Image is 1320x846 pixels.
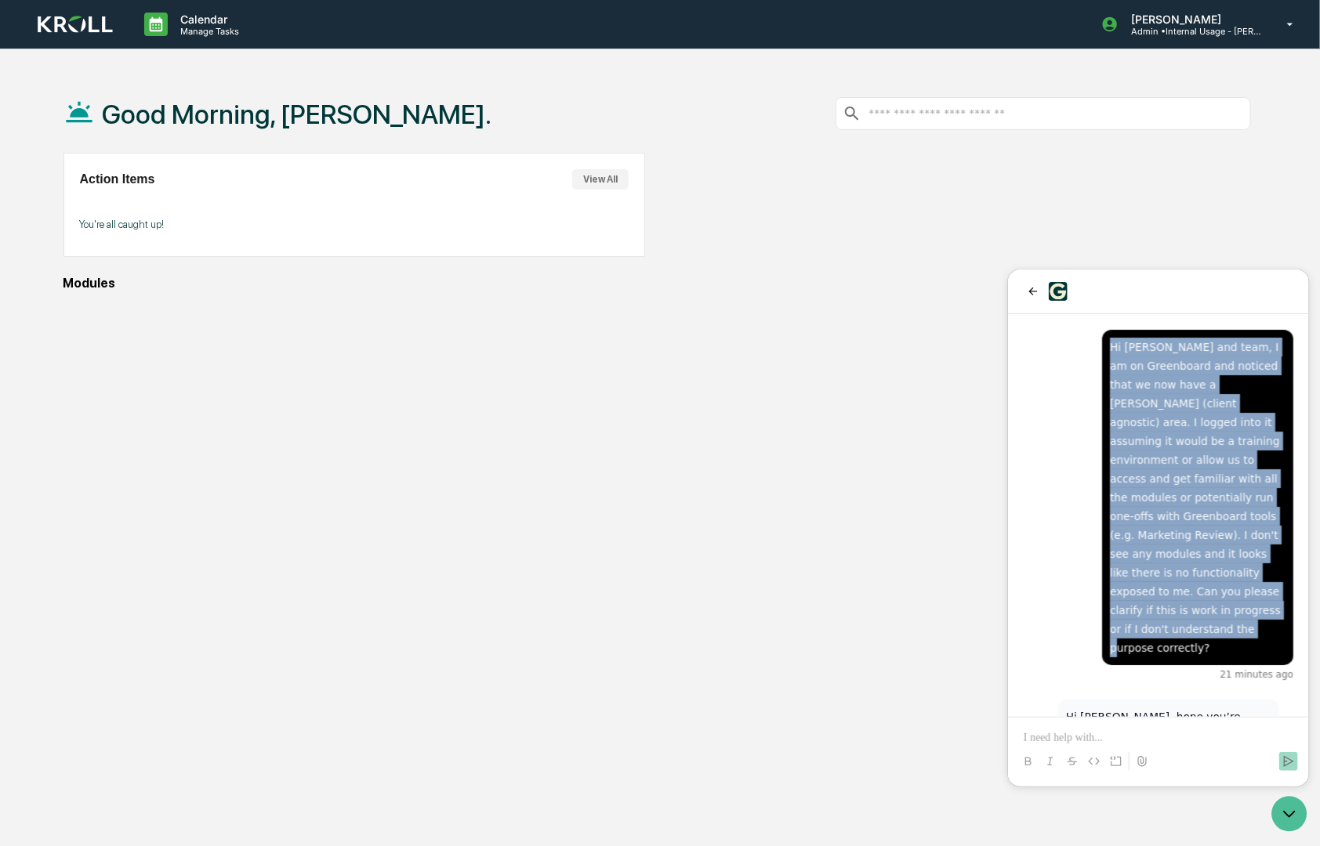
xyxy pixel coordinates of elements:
[168,13,247,26] p: Calendar
[102,68,277,388] div: Hi [PERSON_NAME] and team, I am on Greenboard and noticed that we now have a [PERSON_NAME] (clien...
[572,169,629,190] button: View All
[1119,13,1264,26] p: [PERSON_NAME]
[38,16,113,34] img: logo
[103,99,492,130] h1: Good Morning, [PERSON_NAME].
[80,172,155,186] h2: Action Items
[1008,269,1309,786] iframe: Customer support window
[212,399,285,411] span: 21 minutes ago
[1119,26,1264,37] p: Admin • Internal Usage - [PERSON_NAME]
[63,276,1252,291] div: Modules
[1270,794,1312,837] iframe: Open customer support
[58,438,263,626] p: Hi [PERSON_NAME], hope you’re doing well! The “Internal Usage - [PERSON_NAME]” org was something ...
[271,483,290,501] button: Send
[80,219,629,230] p: You're all caught up!
[168,26,247,37] p: Manage Tasks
